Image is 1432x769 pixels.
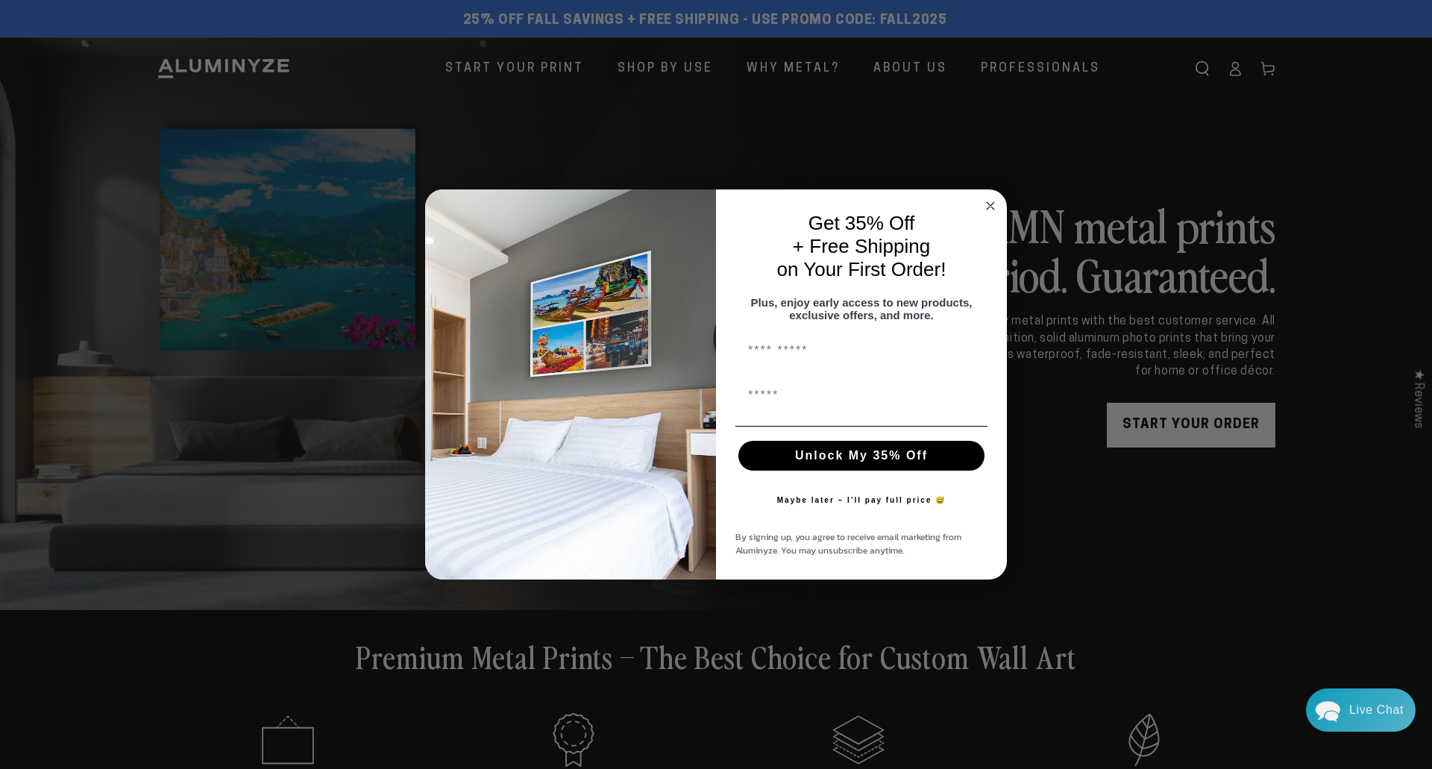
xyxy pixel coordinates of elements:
[425,189,716,580] img: 728e4f65-7e6c-44e2-b7d1-0292a396982f.jpeg
[777,258,946,280] span: on Your First Order!
[793,235,930,257] span: + Free Shipping
[738,441,984,471] button: Unlock My 35% Off
[982,197,999,215] button: Close dialog
[751,296,973,321] span: Plus, enjoy early access to new products, exclusive offers, and more.
[808,212,915,234] span: Get 35% Off
[1306,688,1416,732] div: Chat widget toggle
[1349,688,1404,732] div: Contact Us Directly
[735,530,961,557] span: By signing up, you agree to receive email marketing from Aluminyze. You may unsubscribe anytime.
[770,486,954,515] button: Maybe later – I’ll pay full price 😅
